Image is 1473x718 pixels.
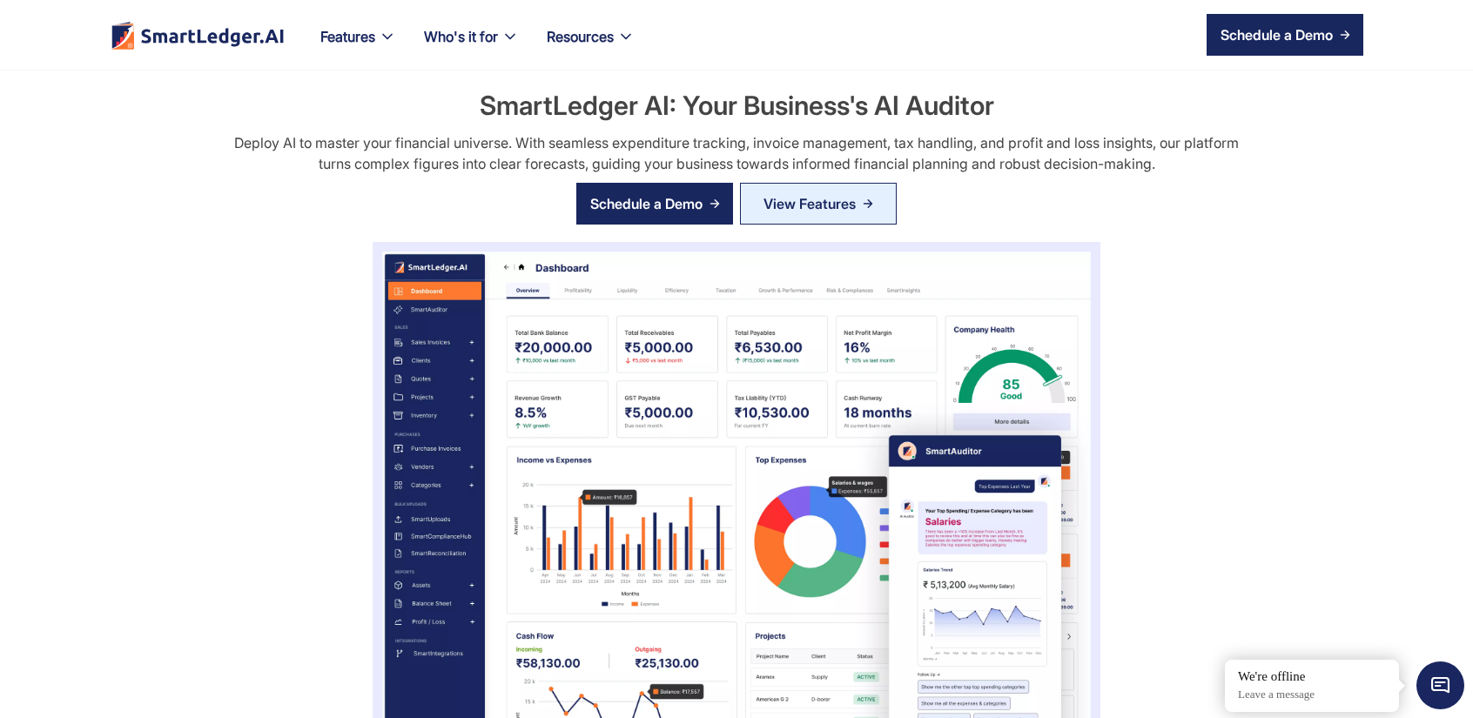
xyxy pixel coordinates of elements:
[590,193,703,214] div: Schedule a Demo
[1238,668,1386,686] div: We're offline
[710,198,720,209] img: arrow right icon
[763,190,856,218] div: View Features
[320,24,375,49] div: Features
[863,198,873,209] img: Arrow Right Blue
[306,24,410,70] div: Features
[221,132,1251,174] div: Deploy AI to master your financial universe. With seamless expenditure tracking, invoice manageme...
[110,21,286,50] a: home
[1416,661,1464,709] span: Chat Widget
[410,24,533,70] div: Who's it for
[424,24,498,49] div: Who's it for
[533,24,649,70] div: Resources
[110,21,286,50] img: footer logo
[1221,24,1333,45] div: Schedule a Demo
[1340,30,1350,40] img: arrow right icon
[1238,688,1386,702] p: Leave a message
[576,183,733,225] a: Schedule a Demo
[740,183,897,225] a: View Features
[547,24,614,49] div: Resources
[1207,14,1363,56] a: Schedule a Demo
[480,87,994,124] h2: SmartLedger AI: Your Business's AI Auditor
